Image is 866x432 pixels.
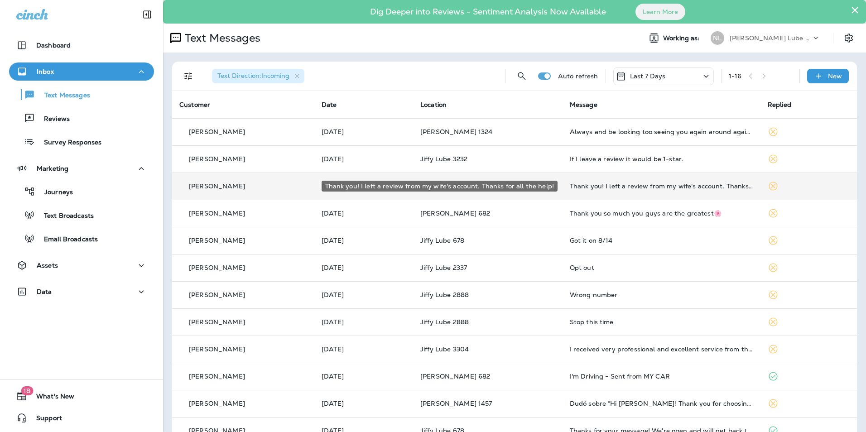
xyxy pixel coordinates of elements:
[570,210,753,217] div: Thank you so much you guys are the greatest🌸
[570,400,753,407] div: Dudó sobre “Hi Maria! Thank you for choosing Jiffy Lube. Could you take 30 seconds to leave us a ...
[558,72,598,80] p: Auto refresh
[711,31,724,45] div: NL
[189,346,245,353] p: [PERSON_NAME]
[729,72,742,80] div: 1 - 16
[828,72,842,80] p: New
[420,345,469,353] span: Jiffy Lube 3304
[420,291,469,299] span: Jiffy Lube 2888
[179,101,210,109] span: Customer
[189,373,245,380] p: [PERSON_NAME]
[35,91,90,100] p: Text Messages
[181,31,260,45] p: Text Messages
[35,188,73,197] p: Journeys
[344,10,632,13] p: Dig Deeper into Reviews - Sentiment Analysis Now Available
[322,373,406,380] p: Sep 19, 2025 08:18 AM
[420,236,464,245] span: Jiffy Lube 678
[189,128,245,135] p: [PERSON_NAME]
[663,34,702,42] span: Working as:
[420,318,469,326] span: Jiffy Lube 2888
[27,414,62,425] span: Support
[420,372,490,380] span: [PERSON_NAME] 682
[189,400,245,407] p: [PERSON_NAME]
[570,101,597,109] span: Message
[322,346,406,353] p: Sep 19, 2025 08:30 AM
[9,62,154,81] button: Inbox
[35,115,70,124] p: Reviews
[570,237,753,244] div: Got it on 8/14
[322,181,558,192] div: Thank you! I left a review from my wife's account. Thanks for all the help!
[420,264,467,272] span: Jiffy Lube 2337
[322,237,406,244] p: Sep 20, 2025 02:26 PM
[189,264,245,271] p: [PERSON_NAME]
[21,386,33,395] span: 18
[322,210,406,217] p: Sep 21, 2025 06:24 PM
[9,109,154,128] button: Reviews
[768,101,791,109] span: Replied
[9,229,154,248] button: Email Broadcasts
[420,155,467,163] span: Jiffy Lube 3232
[189,210,245,217] p: [PERSON_NAME]
[570,373,753,380] div: I'm Driving - Sent from MY CAR
[851,3,859,17] button: Close
[570,318,753,326] div: Stop this time
[135,5,160,24] button: Collapse Sidebar
[35,235,98,244] p: Email Broadcasts
[322,291,406,298] p: Sep 20, 2025 08:28 AM
[36,42,71,49] p: Dashboard
[27,393,74,403] span: What's New
[9,206,154,225] button: Text Broadcasts
[9,283,154,301] button: Data
[570,264,753,271] div: Opt out
[212,69,304,83] div: Text Direction:Incoming
[570,128,753,135] div: Always and be looking too seeing you again around again john Ok
[9,132,154,151] button: Survey Responses
[322,101,337,109] span: Date
[9,36,154,54] button: Dashboard
[189,237,245,244] p: [PERSON_NAME]
[570,346,753,353] div: I received very professional and excellent service from the mechanics and customer service thank you
[322,318,406,326] p: Sep 19, 2025 09:52 PM
[322,128,406,135] p: Sep 22, 2025 12:56 PM
[730,34,811,42] p: [PERSON_NAME] Lube Centers, Inc
[570,291,753,298] div: Wrong number
[189,291,245,298] p: [PERSON_NAME]
[179,67,197,85] button: Filters
[513,67,531,85] button: Search Messages
[9,387,154,405] button: 18What's New
[322,264,406,271] p: Sep 20, 2025 10:17 AM
[570,155,753,163] div: If I leave a review it would be 1-star.
[189,318,245,326] p: [PERSON_NAME]
[37,288,52,295] p: Data
[217,72,289,80] span: Text Direction : Incoming
[189,155,245,163] p: [PERSON_NAME]
[322,400,406,407] p: Sep 17, 2025 09:09 AM
[35,139,101,147] p: Survey Responses
[37,68,54,75] p: Inbox
[570,182,753,190] div: Thank you! I left a review from my wife's account. Thanks for all the help!
[635,4,685,20] button: Learn More
[420,101,447,109] span: Location
[9,409,154,427] button: Support
[420,128,493,136] span: [PERSON_NAME] 1324
[420,399,492,408] span: [PERSON_NAME] 1457
[9,256,154,274] button: Assets
[189,182,245,190] p: [PERSON_NAME]
[37,262,58,269] p: Assets
[322,155,406,163] p: Sep 22, 2025 09:29 AM
[420,209,490,217] span: [PERSON_NAME] 682
[9,159,154,178] button: Marketing
[630,72,666,80] p: Last 7 Days
[37,165,68,172] p: Marketing
[35,212,94,221] p: Text Broadcasts
[9,182,154,201] button: Journeys
[9,85,154,104] button: Text Messages
[841,30,857,46] button: Settings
